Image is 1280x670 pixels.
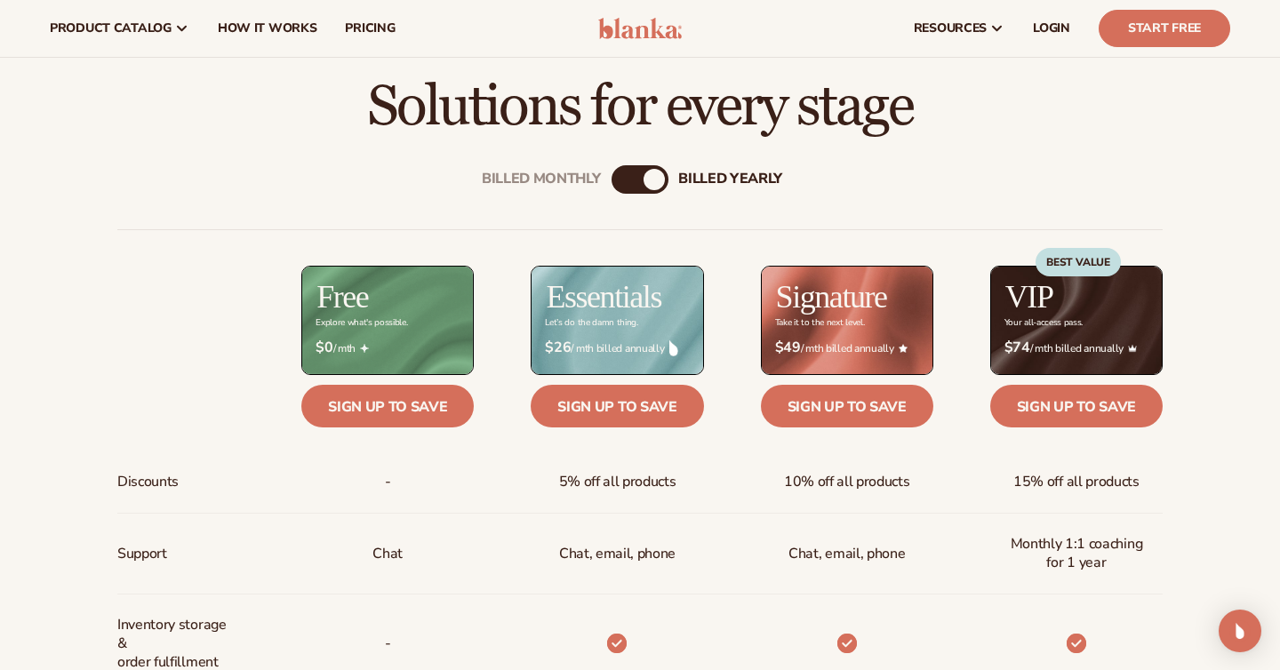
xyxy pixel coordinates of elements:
[788,538,905,570] span: Chat, email, phone
[360,344,369,353] img: Free_Icon_bb6e7c7e-73f8-44bd-8ed0-223ea0fc522e.png
[117,466,179,499] span: Discounts
[775,339,801,356] strong: $49
[1128,344,1137,353] img: Crown_2d87c031-1b5a-4345-8312-a4356ddcde98.png
[372,538,403,570] p: Chat
[218,21,317,36] span: How It Works
[385,466,391,499] span: -
[1036,248,1121,276] div: BEST VALUE
[899,344,908,352] img: Star_6.png
[50,77,1230,137] h2: Solutions for every stage
[316,339,332,356] strong: $0
[532,267,702,374] img: Essentials_BG_9050f826-5aa9-47d9-a362-757b82c62641.jpg
[345,21,395,36] span: pricing
[775,339,919,356] span: / mth billed annually
[316,318,407,328] div: Explore what's possible.
[1004,339,1030,356] strong: $74
[1004,339,1148,356] span: / mth billed annually
[385,627,391,660] p: -
[784,466,910,499] span: 10% off all products
[559,538,676,570] p: Chat, email, phone
[545,339,571,356] strong: $26
[1004,318,1083,328] div: Your all-access pass.
[678,171,782,188] div: billed Yearly
[545,318,637,328] div: Let’s do the damn thing.
[598,18,683,39] img: logo
[669,340,678,356] img: drop.png
[776,281,887,313] h2: Signature
[1099,10,1230,47] a: Start Free
[559,466,676,499] span: 5% off all products
[545,339,689,356] span: / mth billed annually
[117,538,167,570] span: Support
[301,385,474,427] a: Sign up to save
[761,385,933,427] a: Sign up to save
[316,281,368,313] h2: Free
[1013,466,1140,499] span: 15% off all products
[762,267,932,374] img: Signature_BG_eeb718c8-65ac-49e3-a4e5-327c6aa73146.jpg
[1219,610,1261,652] div: Open Intercom Messenger
[990,385,1163,427] a: Sign up to save
[482,171,601,188] div: Billed Monthly
[1005,281,1053,313] h2: VIP
[531,385,703,427] a: Sign up to save
[775,318,865,328] div: Take it to the next level.
[546,281,661,313] h2: Essentials
[914,21,987,36] span: resources
[302,267,473,374] img: free_bg.png
[1033,21,1070,36] span: LOGIN
[1004,528,1148,579] span: Monthly 1:1 coaching for 1 year
[50,21,172,36] span: product catalog
[316,339,460,356] span: / mth
[991,267,1162,374] img: VIP_BG_199964bd-3653-43bc-8a67-789d2d7717b9.jpg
